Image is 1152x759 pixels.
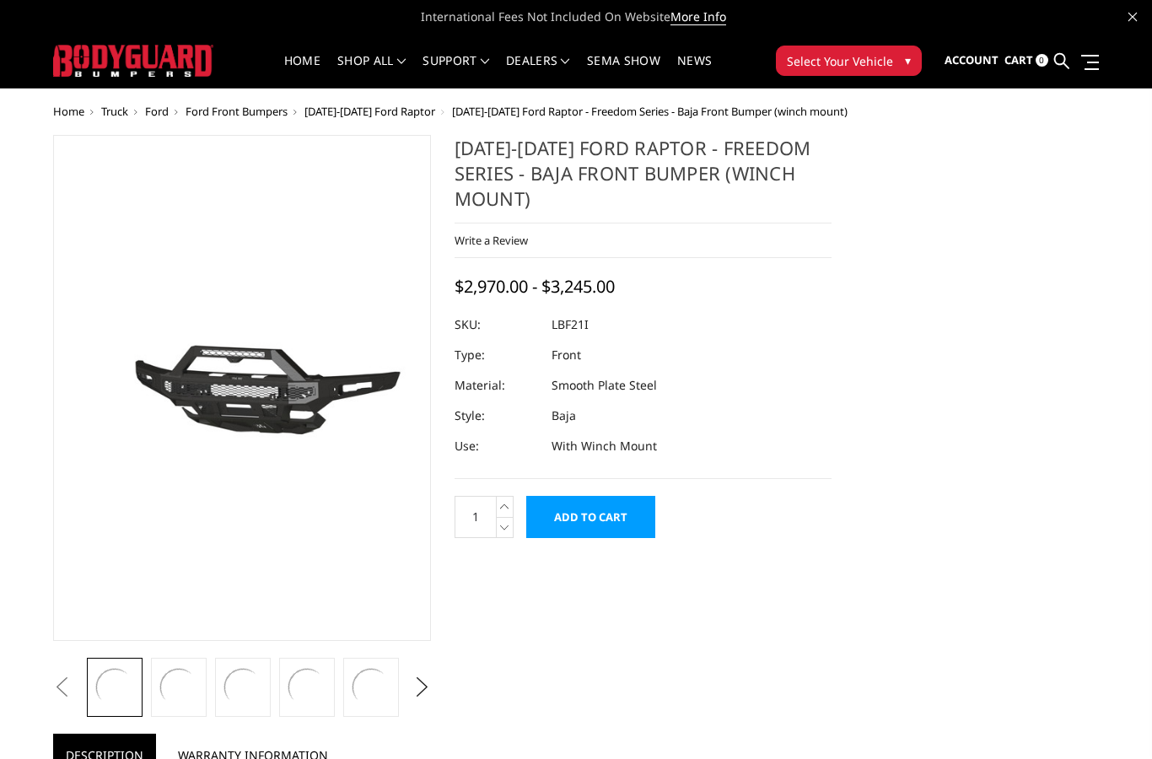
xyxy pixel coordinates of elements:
dd: Smooth Plate Steel [552,370,657,401]
a: News [677,55,712,88]
dd: Baja [552,401,576,431]
img: 2021-2025 Ford Raptor - Freedom Series - Baja Front Bumper (winch mount) [92,663,137,712]
button: Select Your Vehicle [776,46,922,76]
span: Account [945,52,999,67]
span: Cart [1004,52,1033,67]
img: 2021-2025 Ford Raptor - Freedom Series - Baja Front Bumper (winch mount) [58,302,426,474]
dd: Front [552,340,581,370]
span: [DATE]-[DATE] Ford Raptor - Freedom Series - Baja Front Bumper (winch mount) [452,104,848,119]
span: Select Your Vehicle [787,52,893,70]
a: Home [284,55,320,88]
input: Add to Cart [526,496,655,538]
dt: Style: [455,401,539,431]
a: Support [423,55,489,88]
a: SEMA Show [587,55,660,88]
dd: LBF21I [552,310,589,340]
a: Ford Front Bumpers [186,104,288,119]
span: 0 [1036,54,1048,67]
a: shop all [337,55,406,88]
dt: Material: [455,370,539,401]
dt: Type: [455,340,539,370]
h1: [DATE]-[DATE] Ford Raptor - Freedom Series - Baja Front Bumper (winch mount) [455,135,832,223]
span: $2,970.00 - $3,245.00 [455,275,615,298]
a: Dealers [506,55,570,88]
dt: Use: [455,431,539,461]
img: 2021-2025 Ford Raptor - Freedom Series - Baja Front Bumper (winch mount) [156,663,202,712]
img: 2021-2025 Ford Raptor - Freedom Series - Baja Front Bumper (winch mount) [348,663,394,712]
a: Cart 0 [1004,38,1048,83]
dd: With Winch Mount [552,431,657,461]
a: 2021-2025 Ford Raptor - Freedom Series - Baja Front Bumper (winch mount) [53,135,431,641]
a: Ford [145,104,169,119]
dt: SKU: [455,310,539,340]
a: More Info [670,8,726,25]
a: Write a Review [455,233,528,248]
img: 2021-2025 Ford Raptor - Freedom Series - Baja Front Bumper (winch mount) [284,663,330,712]
span: ▾ [905,51,911,69]
img: BODYGUARD BUMPERS [53,45,213,76]
a: Home [53,104,84,119]
button: Next [409,675,434,700]
a: Account [945,38,999,83]
button: Previous [49,675,74,700]
img: 2021-2025 Ford Raptor - Freedom Series - Baja Front Bumper (winch mount) [220,663,266,712]
a: Truck [101,104,128,119]
a: [DATE]-[DATE] Ford Raptor [304,104,435,119]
